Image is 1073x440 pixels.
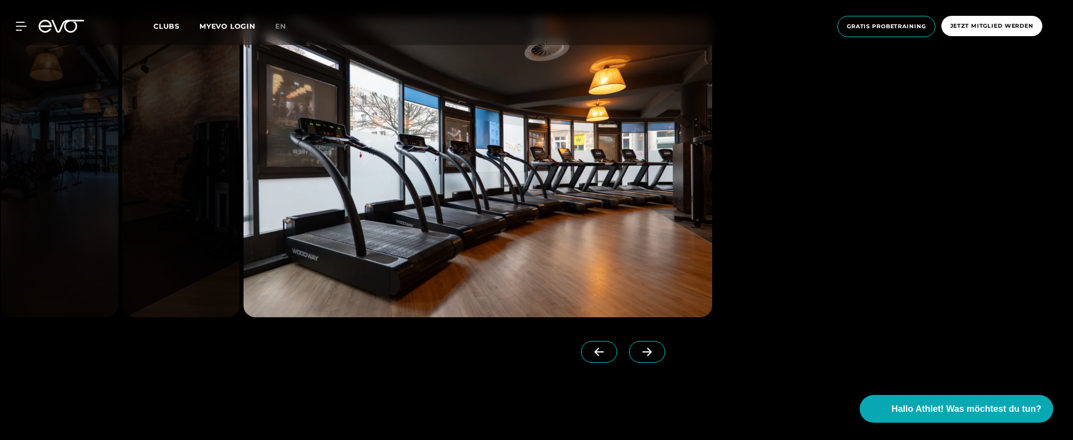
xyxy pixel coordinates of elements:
span: en [275,22,286,31]
a: en [275,21,298,32]
img: evofitness [122,18,240,317]
span: Clubs [153,22,180,31]
span: Jetzt Mitglied werden [950,22,1033,30]
img: evofitness [244,18,712,317]
a: Jetzt Mitglied werden [938,16,1045,37]
a: Clubs [153,21,199,31]
a: Gratis Probetraining [834,16,938,37]
a: MYEVO LOGIN [199,22,255,31]
span: Hallo Athlet! Was möchtest du tun? [891,402,1041,416]
img: evofitness [1,18,118,317]
button: Hallo Athlet! Was möchtest du tun? [860,395,1053,423]
span: Gratis Probetraining [847,22,926,31]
